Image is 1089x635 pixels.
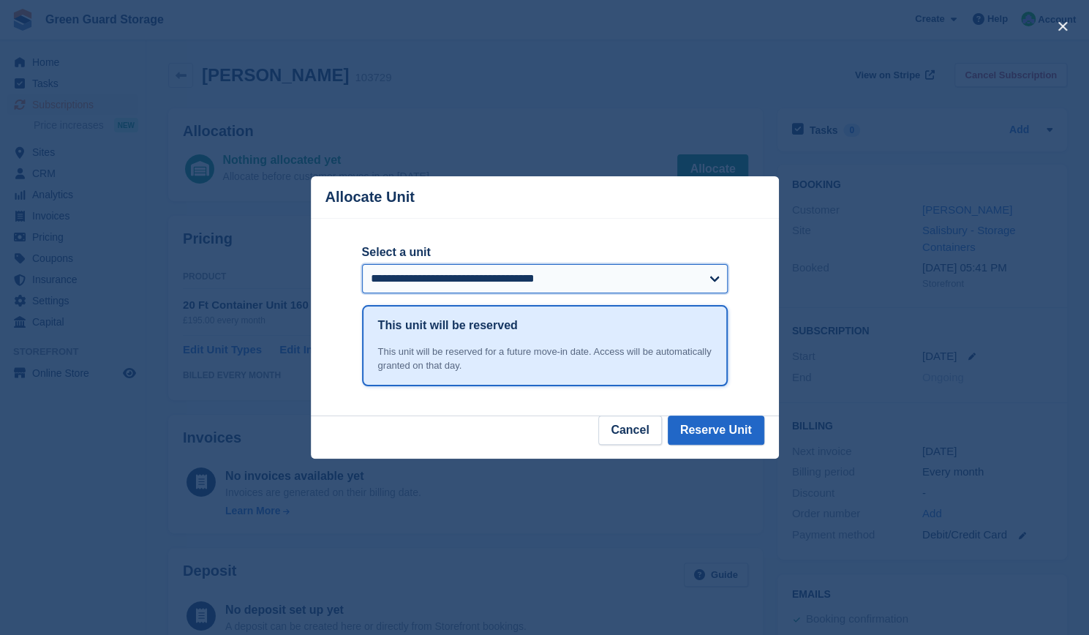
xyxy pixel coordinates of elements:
[668,416,764,445] button: Reserve Unit
[1051,15,1074,38] button: close
[378,345,712,373] div: This unit will be reserved for a future move-in date. Access will be automatically granted on tha...
[378,317,518,334] h1: This unit will be reserved
[598,416,661,445] button: Cancel
[362,244,728,261] label: Select a unit
[325,189,415,206] p: Allocate Unit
